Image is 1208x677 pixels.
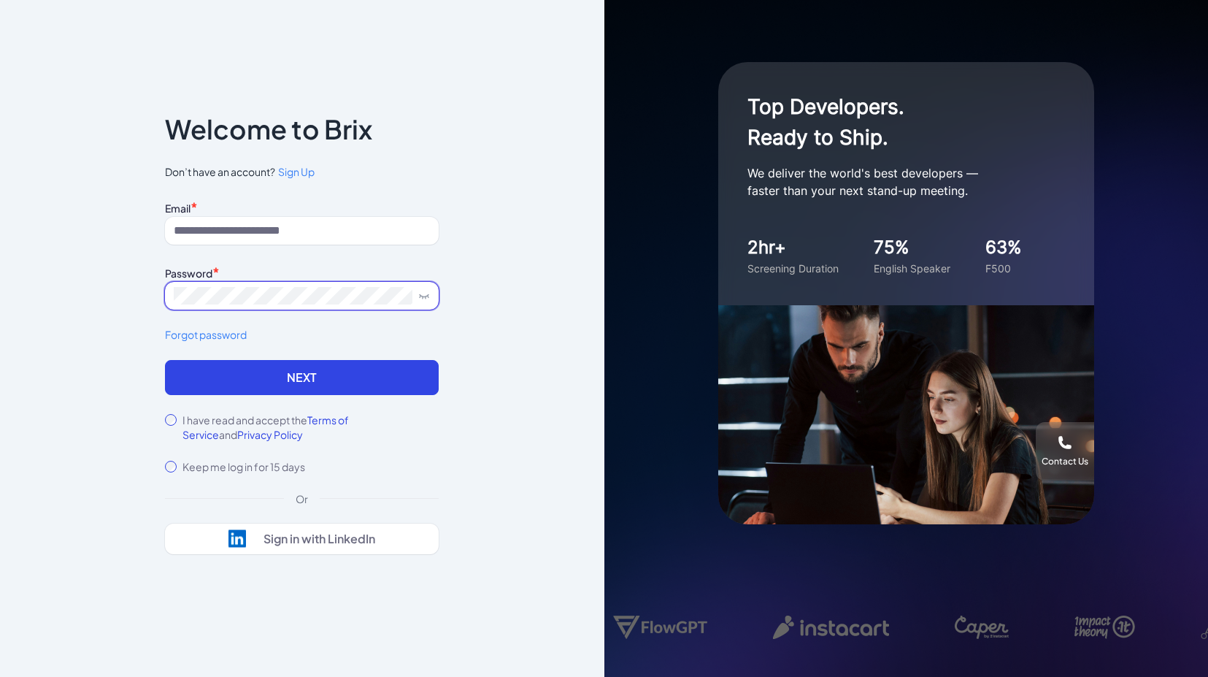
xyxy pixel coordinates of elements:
[182,459,305,474] label: Keep me log in for 15 days
[1036,422,1094,481] button: Contact Us
[165,164,439,180] span: Don’t have an account?
[985,234,1022,261] div: 63%
[165,202,191,215] label: Email
[278,165,315,178] span: Sign Up
[874,261,950,276] div: English Speaker
[985,261,1022,276] div: F500
[747,261,839,276] div: Screening Duration
[747,91,1039,153] h1: Top Developers. Ready to Ship.
[165,327,439,343] a: Forgot password
[182,413,349,441] span: Terms of Service
[747,234,839,261] div: 2hr+
[165,118,372,141] p: Welcome to Brix
[165,524,439,554] button: Sign in with LinkedIn
[275,164,315,180] a: Sign Up
[284,492,320,506] div: Or
[874,234,950,261] div: 75%
[747,164,1039,199] p: We deliver the world's best developers — faster than your next stand-up meeting.
[263,532,375,546] div: Sign in with LinkedIn
[165,360,439,395] button: Next
[182,413,439,442] label: I have read and accept the and
[165,267,212,280] label: Password
[1042,456,1088,467] div: Contact Us
[237,428,303,441] span: Privacy Policy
